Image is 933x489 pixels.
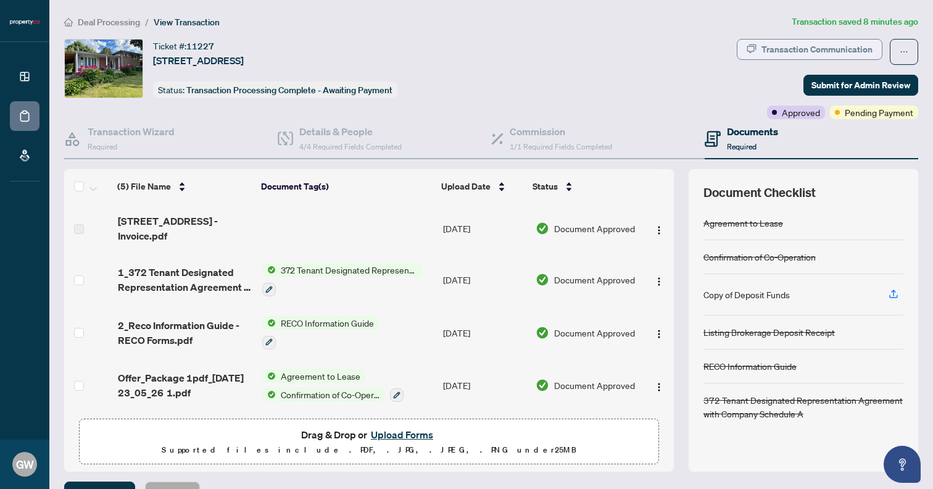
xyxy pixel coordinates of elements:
[262,388,276,401] img: Status Icon
[276,388,385,401] span: Confirmation of Co-Operation
[703,250,816,264] div: Confirmation of Co-Operation
[438,412,530,465] td: [DATE]
[262,316,379,349] button: Status IconRECO Information Guide
[845,106,913,119] span: Pending Payment
[16,456,34,473] span: GW
[256,169,436,204] th: Document Tag(s)
[510,124,612,139] h4: Commission
[262,263,422,296] button: Status Icon372 Tenant Designated Representation Agreement with Company Schedule A
[536,273,549,286] img: Document Status
[536,378,549,392] img: Document Status
[900,48,908,56] span: ellipsis
[528,169,639,204] th: Status
[262,316,276,330] img: Status Icon
[78,17,140,28] span: Deal Processing
[88,142,117,151] span: Required
[654,277,664,286] img: Logo
[276,263,422,277] span: 372 Tenant Designated Representation Agreement with Company Schedule A
[262,369,404,403] button: Status IconAgreement to LeaseStatus IconConfirmation of Co-Operation
[761,40,873,59] div: Transaction Communication
[10,19,39,26] img: logo
[554,326,635,340] span: Document Approved
[811,75,910,95] span: Submit for Admin Review
[186,85,392,96] span: Transaction Processing Complete - Awaiting Payment
[153,39,214,53] div: Ticket #:
[554,222,635,235] span: Document Approved
[118,318,252,348] span: 2_Reco Information Guide - RECO Forms.pdf
[118,265,252,295] span: 1_372 Tenant Designated Representation Agreement - PropTx-[PERSON_NAME].pdf
[803,75,918,96] button: Submit for Admin Review
[536,326,549,340] img: Document Status
[436,169,528,204] th: Upload Date
[703,216,783,230] div: Agreement to Lease
[649,323,669,343] button: Logo
[118,370,252,400] span: Offer_Package 1pdf_[DATE] 23_05_26 1.pdf
[276,369,365,383] span: Agreement to Lease
[654,329,664,339] img: Logo
[554,273,635,286] span: Document Approved
[65,40,143,98] img: IMG-E12309528_1.jpg
[510,142,612,151] span: 1/1 Required Fields Completed
[112,169,256,204] th: (5) File Name
[703,184,816,201] span: Document Checklist
[727,124,778,139] h4: Documents
[438,359,530,412] td: [DATE]
[118,214,252,243] span: [STREET_ADDRESS] - Invoice.pdf
[533,180,558,193] span: Status
[649,219,669,238] button: Logo
[64,18,73,27] span: home
[153,53,244,68] span: [STREET_ADDRESS]
[117,180,171,193] span: (5) File Name
[654,225,664,235] img: Logo
[884,446,921,483] button: Open asap
[87,443,651,458] p: Supported files include .PDF, .JPG, .JPEG, .PNG under 25 MB
[88,124,175,139] h4: Transaction Wizard
[276,316,379,330] span: RECO Information Guide
[703,288,790,301] div: Copy of Deposit Funds
[703,359,797,373] div: RECO Information Guide
[299,142,402,151] span: 4/4 Required Fields Completed
[186,41,214,52] span: 11227
[80,419,658,465] span: Drag & Drop orUpload FormsSupported files include .PDF, .JPG, .JPEG, .PNG under25MB
[649,270,669,290] button: Logo
[299,124,402,139] h4: Details & People
[649,375,669,395] button: Logo
[792,15,918,29] article: Transaction saved 8 minutes ago
[262,263,276,277] img: Status Icon
[737,39,882,60] button: Transaction Communication
[367,427,437,443] button: Upload Forms
[554,378,635,392] span: Document Approved
[703,325,835,339] div: Listing Brokerage Deposit Receipt
[301,427,437,443] span: Drag & Drop or
[153,81,397,98] div: Status:
[438,253,530,306] td: [DATE]
[262,369,276,383] img: Status Icon
[441,180,491,193] span: Upload Date
[438,306,530,359] td: [DATE]
[703,393,903,420] div: 372 Tenant Designated Representation Agreement with Company Schedule A
[727,142,757,151] span: Required
[782,106,820,119] span: Approved
[438,204,530,253] td: [DATE]
[154,17,220,28] span: View Transaction
[536,222,549,235] img: Document Status
[654,382,664,392] img: Logo
[145,15,149,29] li: /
